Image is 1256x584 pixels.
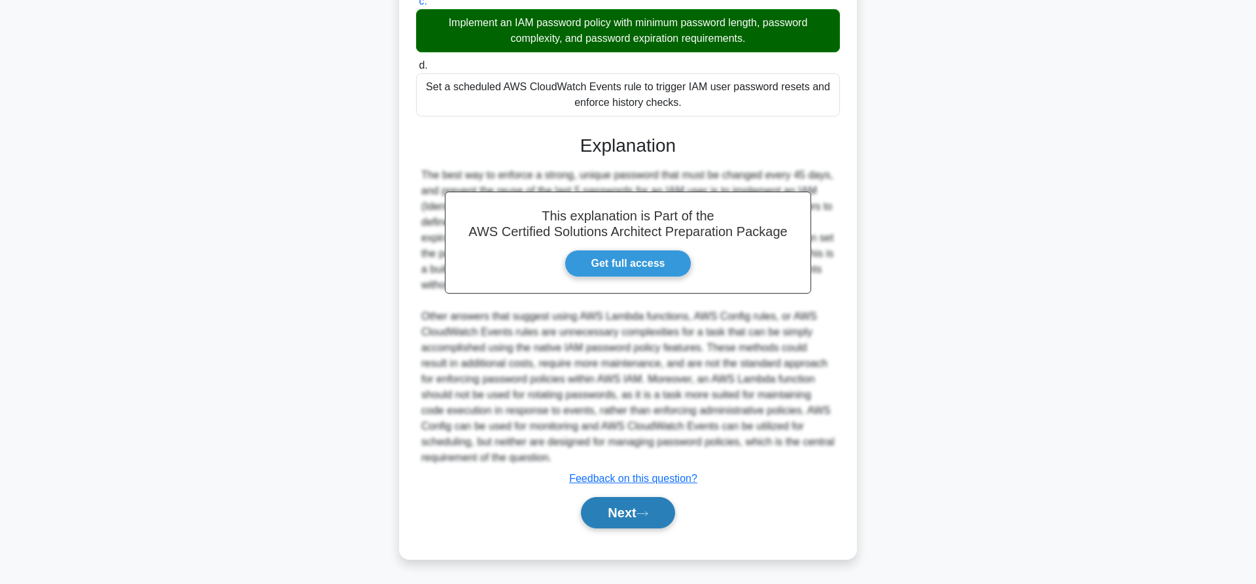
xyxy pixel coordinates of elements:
div: The best way to enforce a strong, unique password that must be changed every 45 days, and prevent... [421,167,835,466]
a: Feedback on this question? [569,473,697,484]
h3: Explanation [424,135,832,157]
button: Next [581,497,674,528]
span: d. [419,60,427,71]
a: Get full access [565,250,692,277]
div: Set a scheduled AWS CloudWatch Events rule to trigger IAM user password resets and enforce histor... [416,73,840,116]
div: Implement an IAM password policy with minimum password length, password complexity, and password ... [416,9,840,52]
